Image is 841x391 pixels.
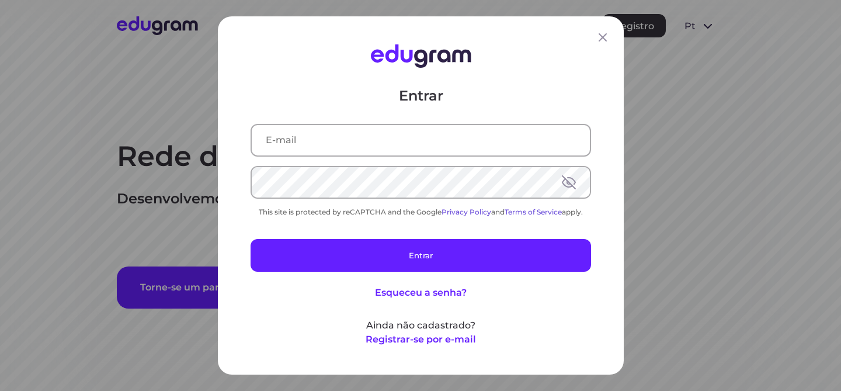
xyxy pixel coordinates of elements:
[251,86,591,105] p: Entrar
[370,44,471,68] img: Edugram Logo
[251,207,591,216] div: This site is protected by reCAPTCHA and the Google and apply.
[252,125,590,155] input: E-mail
[375,286,467,300] button: Esqueceu a senha?
[505,207,562,216] a: Terms of Service
[442,207,491,216] a: Privacy Policy
[366,333,476,347] button: Registrar-se por e-mail
[251,239,591,272] button: Entrar
[251,319,591,333] p: Ainda não cadastrado?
